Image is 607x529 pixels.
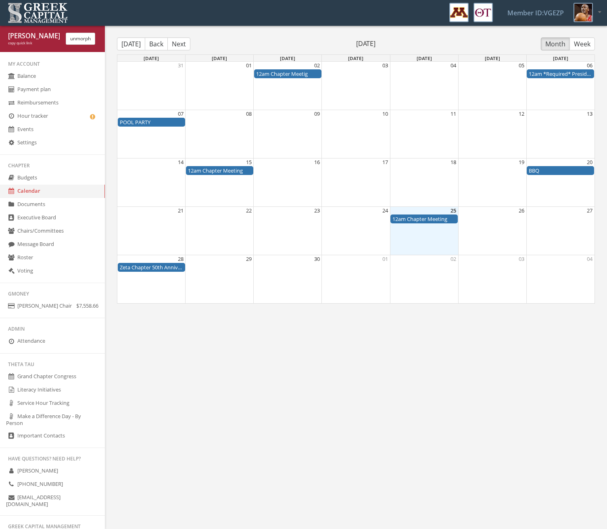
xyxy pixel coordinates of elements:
div: BBQ [529,167,592,175]
button: 04 [451,62,456,69]
button: 08 [246,110,252,118]
button: Week [569,37,595,50]
span: [DATE] [417,55,432,61]
button: 01 [382,255,388,263]
span: [DATE] [190,39,541,48]
button: 24 [382,207,388,215]
button: 01 [246,62,252,69]
div: copy quick link [8,41,60,46]
button: 07 [178,110,184,118]
button: 17 [382,158,388,166]
button: 28 [178,255,184,263]
button: 20 [587,158,592,166]
button: 16 [314,158,320,166]
button: 26 [519,207,524,215]
button: Next [167,37,190,50]
span: [DATE] [553,55,568,61]
div: POOL PARTY [120,119,183,126]
button: 22 [246,207,252,215]
span: $7,558.66 [76,303,98,309]
button: 21 [178,207,184,215]
button: 30 [314,255,320,263]
button: 18 [451,158,456,166]
button: 12 [519,110,524,118]
button: 05 [519,62,524,69]
button: 29 [246,255,252,263]
button: 03 [519,255,524,263]
button: 03 [382,62,388,69]
button: 23 [314,207,320,215]
button: Month [541,37,570,50]
button: 13 [587,110,592,118]
span: [DATE] [144,55,159,61]
button: 04 [587,255,592,263]
button: 25 [451,207,456,215]
button: unmorph [66,33,95,45]
button: 14 [178,158,184,166]
div: Chapter Meetig [256,70,319,78]
button: 02 [314,62,320,69]
span: [PERSON_NAME] [17,467,58,474]
div: [PERSON_NAME] Jordan [8,31,60,41]
div: Zeta Chapter 50th Anniversary Gala [120,264,183,271]
div: Chapter Meeting [188,167,251,175]
div: Chapter Meeting [392,215,456,223]
button: 19 [519,158,524,166]
button: 06 [587,62,592,69]
button: 10 [382,110,388,118]
button: Back [145,37,168,50]
div: Month View [117,54,595,304]
div: *Required* President's Zoom Call [529,70,592,78]
button: 31 [178,62,184,69]
button: [DATE] [117,37,145,50]
span: [DATE] [280,55,295,61]
button: 11 [451,110,456,118]
span: [DATE] [348,55,363,61]
a: Member ID: VGEZP [498,0,574,25]
button: 02 [451,255,456,263]
button: 09 [314,110,320,118]
button: 27 [587,207,592,215]
span: [DATE] [485,55,500,61]
span: [DATE] [212,55,227,61]
button: 15 [246,158,252,166]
